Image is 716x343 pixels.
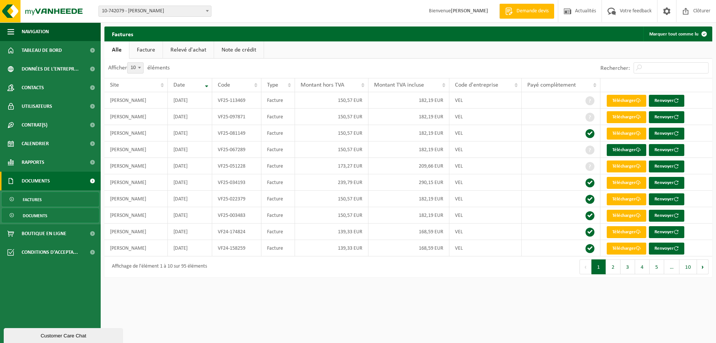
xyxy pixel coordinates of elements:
[368,207,449,224] td: 182,19 EUR
[173,82,185,88] span: Date
[607,95,646,107] a: Télécharger
[607,193,646,205] a: Télécharger
[580,259,591,274] button: Previous
[212,174,261,191] td: VF25-034193
[261,207,295,224] td: Facture
[449,207,522,224] td: VEL
[261,240,295,256] td: Facture
[22,78,44,97] span: Contacts
[261,92,295,109] td: Facture
[295,158,368,174] td: 173,27 EUR
[104,26,141,41] h2: Factures
[368,191,449,207] td: 182,19 EUR
[295,125,368,141] td: 150,57 EUR
[212,125,261,141] td: VF25-081149
[499,4,554,19] a: Demande devis
[104,109,168,125] td: [PERSON_NAME]
[218,82,230,88] span: Code
[261,125,295,141] td: Facture
[295,141,368,158] td: 150,57 EUR
[607,226,646,238] a: Télécharger
[129,41,163,59] a: Facture
[104,174,168,191] td: [PERSON_NAME]
[455,82,498,88] span: Code d'entreprise
[168,224,212,240] td: [DATE]
[22,153,44,172] span: Rapports
[374,82,424,88] span: Montant TVA incluse
[212,191,261,207] td: VF25-022379
[449,240,522,256] td: VEL
[104,207,168,224] td: [PERSON_NAME]
[697,259,709,274] button: Next
[261,158,295,174] td: Facture
[104,240,168,256] td: [PERSON_NAME]
[449,158,522,174] td: VEL
[212,240,261,256] td: VF24-158259
[649,128,684,140] button: Renvoyer
[2,192,99,206] a: Factures
[295,207,368,224] td: 150,57 EUR
[607,144,646,156] a: Télécharger
[301,82,344,88] span: Montant hors TVA
[168,158,212,174] td: [DATE]
[649,160,684,172] button: Renvoyer
[449,224,522,240] td: VEL
[127,62,144,74] span: 10
[168,141,212,158] td: [DATE]
[368,240,449,256] td: 168,59 EUR
[22,22,49,41] span: Navigation
[451,8,488,14] strong: [PERSON_NAME]
[104,158,168,174] td: [PERSON_NAME]
[643,26,712,41] button: Marquer tout comme lu
[22,60,79,78] span: Données de l'entrepr...
[295,224,368,240] td: 139,33 EUR
[212,141,261,158] td: VF25-067289
[22,224,66,243] span: Boutique en ligne
[449,174,522,191] td: VEL
[212,109,261,125] td: VF25-097871
[22,41,62,60] span: Tableau de bord
[650,259,664,274] button: 5
[261,191,295,207] td: Facture
[99,6,211,16] span: 10-742079 - BRUNELLE MICHEL - BRUGELETTE
[607,177,646,189] a: Télécharger
[108,260,207,274] div: Affichage de l'élément 1 à 10 sur 95 éléments
[22,134,49,153] span: Calendrier
[649,193,684,205] button: Renvoyer
[649,210,684,222] button: Renvoyer
[621,259,635,274] button: 3
[591,259,606,274] button: 1
[98,6,211,17] span: 10-742079 - BRUNELLE MICHEL - BRUGELETTE
[368,92,449,109] td: 182,19 EUR
[168,125,212,141] td: [DATE]
[2,208,99,222] a: Documents
[23,193,42,207] span: Factures
[168,191,212,207] td: [DATE]
[679,259,697,274] button: 10
[22,172,50,190] span: Documents
[168,92,212,109] td: [DATE]
[295,240,368,256] td: 139,33 EUR
[649,111,684,123] button: Renvoyer
[515,7,550,15] span: Demande devis
[607,160,646,172] a: Télécharger
[104,141,168,158] td: [PERSON_NAME]
[168,207,212,224] td: [DATE]
[295,109,368,125] td: 150,57 EUR
[607,210,646,222] a: Télécharger
[368,174,449,191] td: 290,15 EUR
[607,243,646,255] a: Télécharger
[168,240,212,256] td: [DATE]
[635,259,650,274] button: 4
[267,82,278,88] span: Type
[600,65,630,71] label: Rechercher:
[104,224,168,240] td: [PERSON_NAME]
[449,141,522,158] td: VEL
[22,97,52,116] span: Utilisateurs
[295,174,368,191] td: 239,79 EUR
[212,158,261,174] td: VF25-051228
[649,226,684,238] button: Renvoyer
[23,209,47,223] span: Documents
[607,111,646,123] a: Télécharger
